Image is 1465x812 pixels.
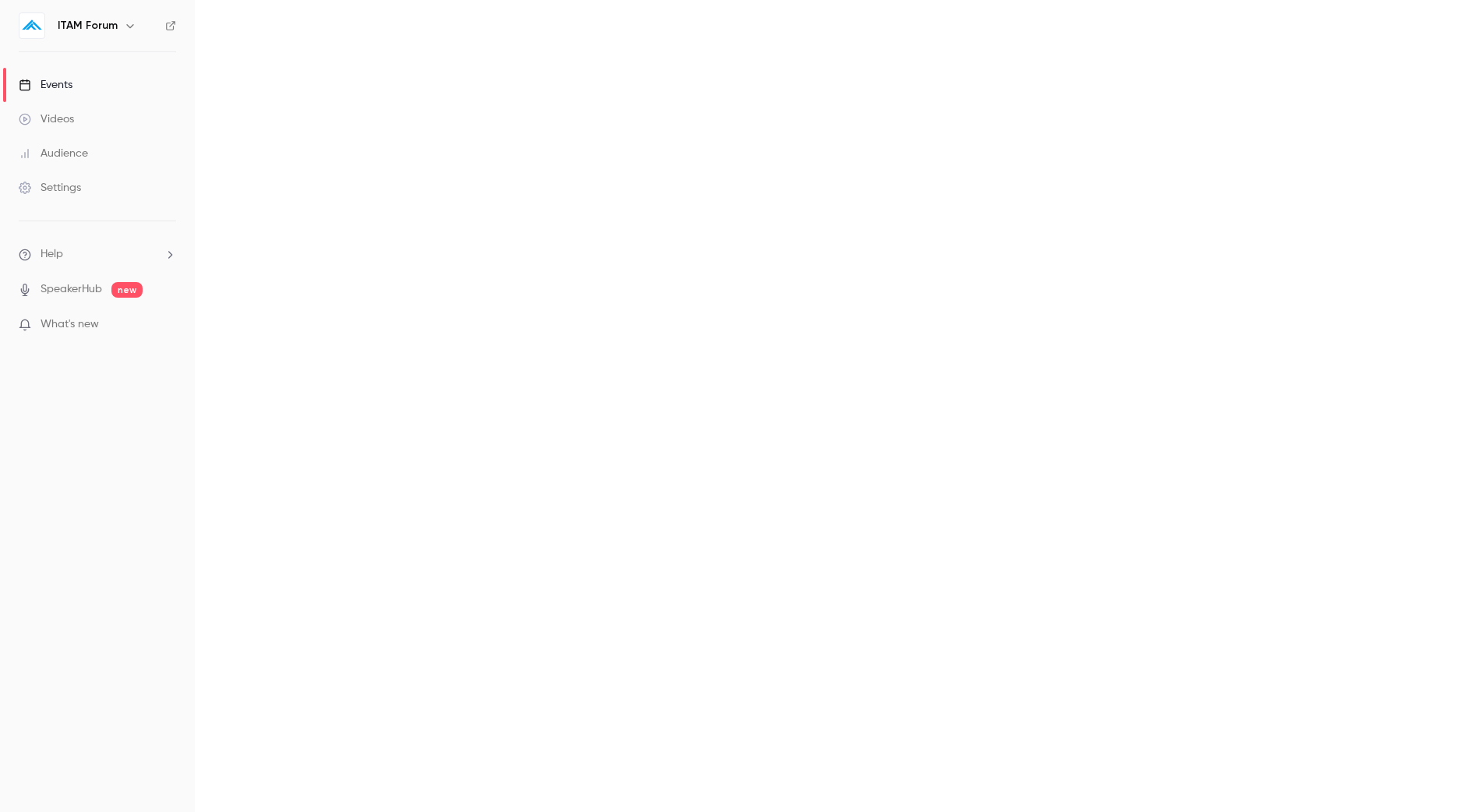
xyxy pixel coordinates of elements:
span: Help [41,246,63,263]
div: Videos [19,111,74,127]
div: Events [19,77,72,93]
a: SpeakerHub [41,281,102,298]
span: What's new [41,316,99,333]
div: Audience [19,146,88,161]
span: new [111,282,143,298]
h6: ITAM Forum [58,18,118,34]
div: Settings [19,180,81,196]
li: help-dropdown-opener [19,246,176,263]
img: ITAM Forum [19,13,44,38]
